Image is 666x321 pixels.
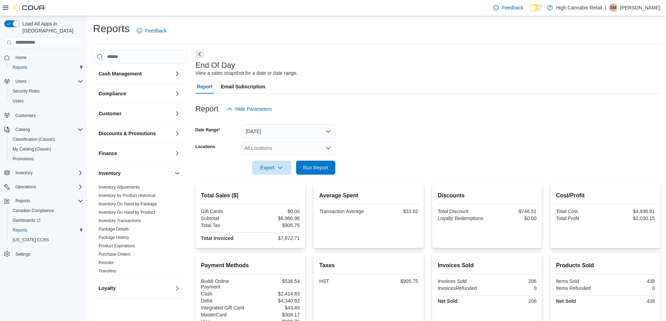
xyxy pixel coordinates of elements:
div: $905.75 [370,278,418,284]
div: Items Refunded [556,285,604,291]
button: Open list of options [325,145,331,151]
button: Customers [1,110,86,120]
span: Reports [13,65,27,70]
a: Customers [13,111,38,120]
span: Canadian Compliance [13,208,54,213]
a: Classification (Classic) [10,135,58,144]
h3: Finance [99,150,117,157]
h2: Average Spent [319,191,418,200]
a: Inventory Adjustments [99,185,140,190]
span: Run Report [303,164,328,171]
h2: Payment Methods [201,261,300,270]
span: Dashboards [10,216,83,225]
div: -$746.51 [488,209,536,214]
button: Next [195,50,204,58]
a: Inventory On Hand by Product [99,210,155,215]
a: Feedback [490,1,526,15]
p: | [605,3,606,12]
button: Home [1,52,86,63]
div: MasterCard [201,312,249,318]
span: Feedback [502,4,523,11]
div: Loyalty Redemptions [438,216,486,221]
a: Settings [13,250,33,258]
a: Canadian Compliance [10,206,57,215]
a: Inventory Transactions [99,218,141,223]
div: 438 [607,298,655,304]
h3: Loyalty [99,285,116,292]
div: 438 [607,278,655,284]
a: Dashboards [7,216,86,225]
span: Promotions [13,156,34,162]
span: Catalog [15,127,30,132]
a: Dashboards [10,216,43,225]
a: My Catalog (Classic) [10,145,54,153]
button: Compliance [99,90,172,97]
a: Feedback [134,24,169,38]
a: Package History [99,235,129,240]
span: Operations [13,183,83,191]
button: My Catalog (Classic) [7,144,86,154]
span: Email Subscription [221,80,265,94]
img: Cova [14,4,45,11]
button: Discounts & Promotions [99,130,172,137]
button: Loyalty [99,285,172,292]
span: Hide Parameters [235,105,272,112]
div: $33.82 [370,209,418,214]
span: Customers [15,113,36,118]
span: Security Roles [13,88,40,94]
div: $4,936.81 [607,209,655,214]
button: Customer [99,110,172,117]
div: 206 [488,298,536,304]
button: Inventory [99,170,172,177]
button: Settings [1,249,86,259]
span: Users [15,79,26,84]
p: [PERSON_NAME] [620,3,660,12]
button: OCM [99,305,172,312]
div: Buddi Online Payment [201,278,249,290]
h2: Taxes [319,261,418,270]
span: Feedback [145,27,166,34]
div: $0.00 [488,216,536,221]
h2: Invoices Sold [438,261,537,270]
h2: Cost/Profit [556,191,655,200]
button: OCM [173,304,181,312]
button: Reports [1,196,86,206]
h3: Report [195,105,219,113]
div: Total Tax [201,222,249,228]
h3: End Of Day [195,61,235,70]
div: 206 [488,278,536,284]
button: Cash Management [173,70,181,78]
div: $2,030.15 [607,216,655,221]
button: Finance [173,149,181,158]
span: Load All Apps in [GEOGRAPHIC_DATA] [20,20,83,34]
div: Inventory [93,183,187,278]
a: Purchase Orders [99,252,130,257]
div: Items Sold [556,278,604,284]
button: Users [13,77,29,86]
strong: Total Invoiced [201,235,234,241]
div: Total Cost [556,209,604,214]
h2: Discounts [438,191,537,200]
strong: Net Sold [438,298,458,304]
span: Inventory On Hand by Package [99,201,157,207]
div: $7,872.71 [252,235,300,241]
div: Gift Cards [201,209,249,214]
button: Inventory [173,169,181,177]
span: Home [15,55,27,60]
div: $905.75 [252,222,300,228]
div: $0.00 [252,209,300,214]
span: Package Details [99,226,129,232]
div: $4,340.92 [252,298,300,304]
button: Finance [99,150,172,157]
div: $308.17 [252,312,300,318]
button: Catalog [1,125,86,134]
span: My Catalog (Classic) [13,146,51,152]
span: Dashboards [13,218,41,223]
a: Security Roles [10,87,42,95]
button: Security Roles [7,86,86,96]
a: Users [10,97,26,105]
button: Operations [1,182,86,192]
span: Reports [13,197,83,205]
